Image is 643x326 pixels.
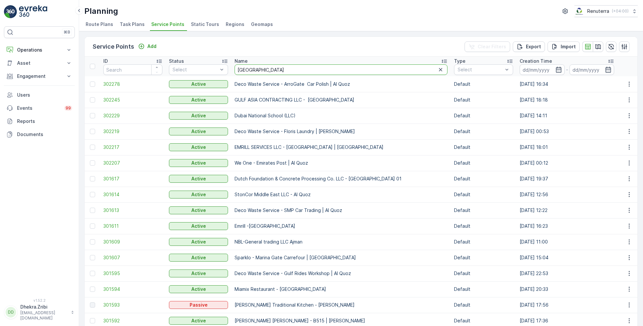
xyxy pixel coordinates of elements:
[90,287,95,292] div: Toggle Row Selected
[169,238,228,246] button: Active
[570,64,614,75] input: dd/mm/yyyy
[235,112,447,119] p: Dubai National School (LLC)
[103,128,162,135] a: 302219
[103,270,162,277] a: 301595
[516,250,617,266] td: [DATE] 15:04
[17,105,60,111] p: Events
[513,41,545,52] button: Export
[93,42,134,51] p: Service Points
[458,66,503,73] p: Select
[103,112,162,119] a: 302229
[520,58,552,64] p: Creation Time
[90,129,95,134] div: Toggle Row Selected
[135,42,159,50] button: Add
[90,302,95,308] div: Toggle Row Selected
[454,239,513,245] p: Default
[169,222,228,230] button: Active
[103,254,162,261] a: 301607
[90,97,95,103] div: Toggle Row Selected
[454,81,513,87] p: Default
[235,160,447,166] p: We One - Emirates Post | Al Quoz
[516,139,617,155] td: [DATE] 18:01
[17,47,62,53] p: Operations
[235,207,447,214] p: Deco Waste Service - SMP Car Trading | Al Quoz
[454,160,513,166] p: Default
[191,112,206,119] p: Active
[4,128,75,141] a: Documents
[169,128,228,135] button: Active
[17,60,62,66] p: Asset
[4,298,75,302] span: v 1.52.2
[90,192,95,197] div: Toggle Row Selected
[169,96,228,104] button: Active
[90,223,95,229] div: Toggle Row Selected
[4,115,75,128] a: Reports
[4,102,75,115] a: Events99
[520,64,565,75] input: dd/mm/yyyy
[191,81,206,87] p: Active
[478,43,506,50] p: Clear Filters
[169,191,228,198] button: Active
[103,160,162,166] a: 302207
[516,297,617,313] td: [DATE] 17:56
[191,191,206,198] p: Active
[169,175,228,183] button: Active
[173,66,218,73] p: Select
[454,254,513,261] p: Default
[103,81,162,87] a: 302278
[103,239,162,245] a: 301609
[191,254,206,261] p: Active
[454,302,513,308] p: Default
[235,128,447,135] p: Deco Waste Service - Floris Laundry | [PERSON_NAME]
[235,191,447,198] p: StonCor Middle East LLC - Al Quoz
[191,175,206,182] p: Active
[90,208,95,213] div: Toggle Row Selected
[454,144,513,151] p: Default
[120,21,145,28] span: Task Plans
[90,271,95,276] div: Toggle Row Selected
[90,160,95,166] div: Toggle Row Selected
[226,21,244,28] span: Regions
[103,191,162,198] a: 301614
[574,8,585,15] img: Screenshot_2024-07-26_at_13.33.01.png
[20,304,68,310] p: Dhekra.Zribi
[169,58,184,64] p: Status
[235,175,447,182] p: Dutch Foundation & Concrete Processing Co. LLC - [GEOGRAPHIC_DATA] 01
[235,223,447,229] p: Emrill -[GEOGRAPHIC_DATA]
[103,207,162,214] a: 301613
[454,58,466,64] p: Type
[191,128,206,135] p: Active
[454,97,513,103] p: Default
[235,97,447,103] p: GULF ASIA CONTRACTING LLC - [GEOGRAPHIC_DATA]
[17,73,62,80] p: Engagement
[454,112,513,119] p: Default
[103,302,162,308] a: 301593
[516,266,617,281] td: [DATE] 22:53
[103,97,162,103] a: 302245
[516,187,617,202] td: [DATE] 12:56
[454,191,513,198] p: Default
[191,207,206,214] p: Active
[251,21,273,28] span: Geomaps
[6,307,16,317] div: DD
[103,223,162,229] a: 301611
[103,175,162,182] a: 301617
[454,286,513,292] p: Default
[84,6,118,16] p: Planning
[103,144,162,151] a: 302217
[235,239,447,245] p: NBL-General trading LLC Ajman
[4,88,75,102] a: Users
[191,239,206,245] p: Active
[612,9,629,14] p: ( +04:00 )
[17,118,72,125] p: Reports
[103,286,162,292] span: 301594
